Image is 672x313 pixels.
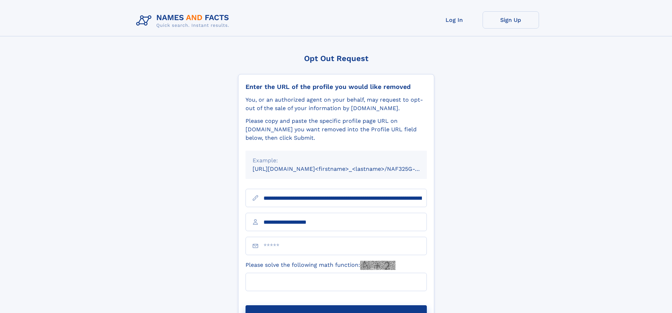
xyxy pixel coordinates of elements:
[246,96,427,113] div: You, or an authorized agent on your behalf, may request to opt-out of the sale of your informatio...
[253,156,420,165] div: Example:
[133,11,235,30] img: Logo Names and Facts
[238,54,434,63] div: Opt Out Request
[253,165,440,172] small: [URL][DOMAIN_NAME]<firstname>_<lastname>/NAF325G-xxxxxxxx
[483,11,539,29] a: Sign Up
[246,117,427,142] div: Please copy and paste the specific profile page URL on [DOMAIN_NAME] you want removed into the Pr...
[426,11,483,29] a: Log In
[246,83,427,91] div: Enter the URL of the profile you would like removed
[246,261,395,270] label: Please solve the following math function:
